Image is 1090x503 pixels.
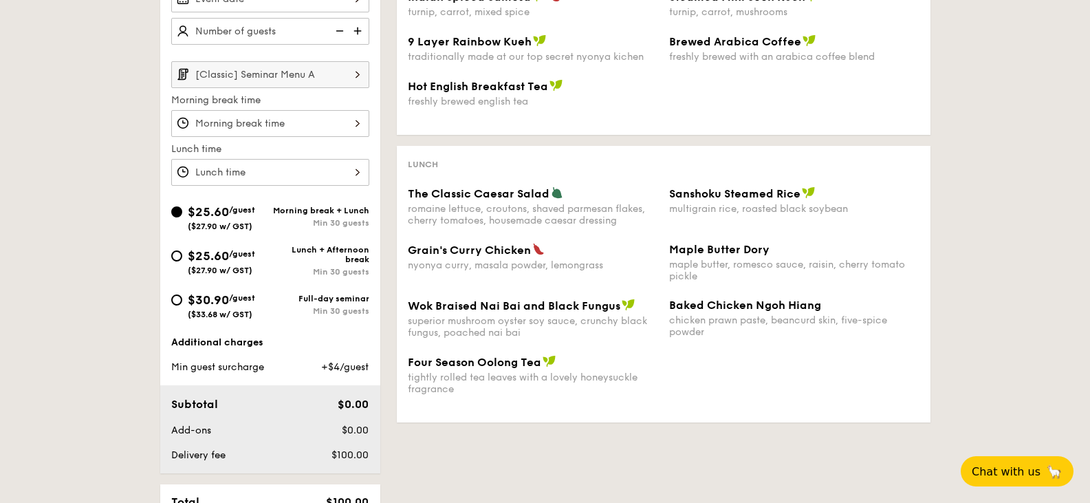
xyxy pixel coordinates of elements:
[188,222,252,231] span: ($27.90 w/ GST)
[408,315,658,339] div: superior mushroom oyster soy sauce, crunchy black fungus, poached nai bai
[270,306,369,316] div: Min 30 guests
[270,267,369,277] div: Min 30 guests
[408,187,549,200] span: The Classic Caesar Salad
[408,6,658,18] div: turnip, carrot, mixed spice
[408,372,658,395] div: tightly rolled tea leaves with a lovely honeysuckle fragrance
[669,259,919,282] div: maple butter, romesco sauce, raisin, cherry tomato pickle
[408,259,658,271] div: nyonya curry, masala powder, lemongrass
[669,314,919,338] div: chicken prawn paste, beancurd skin, five-spice powder
[408,35,532,48] span: 9 Layer Rainbow Kueh
[171,398,218,411] span: Subtotal
[533,34,547,47] img: icon-vegan.f8ff3823.svg
[270,294,369,303] div: Full-day seminar
[321,361,369,373] span: +$4/guest
[229,293,255,303] span: /guest
[669,243,770,256] span: Maple Butter Dory
[1046,464,1062,480] span: 🦙
[349,18,369,44] img: icon-add.58712e84.svg
[171,449,226,461] span: Delivery fee
[188,292,229,308] span: $30.90
[408,51,658,63] div: traditionally made at our top secret nyonya kichen
[342,425,369,436] span: $0.00
[270,218,369,228] div: Min 30 guests
[803,34,816,47] img: icon-vegan.f8ff3823.svg
[270,245,369,264] div: Lunch + Afternoon break
[669,187,800,200] span: Sanshoku Steamed Rice
[549,79,563,92] img: icon-vegan.f8ff3823.svg
[229,205,255,215] span: /guest
[171,336,369,350] div: Additional charges
[171,295,182,306] input: $30.90/guest($33.68 w/ GST)Full-day seminarMin 30 guests
[551,186,563,199] img: icon-vegetarian.fe4039eb.svg
[171,18,369,45] input: Number of guests
[408,203,658,226] div: romaine lettuce, croutons, shaved parmesan flakes, cherry tomatoes, housemade caesar dressing
[802,186,816,199] img: icon-vegan.f8ff3823.svg
[188,266,252,275] span: ($27.90 w/ GST)
[669,299,821,312] span: Baked Chicken Ngoh Hiang
[408,160,438,169] span: Lunch
[408,80,548,93] span: Hot English Breakfast Tea
[408,96,658,107] div: freshly brewed english tea
[543,355,556,367] img: icon-vegan.f8ff3823.svg
[669,6,919,18] div: turnip, carrot, mushrooms
[338,398,369,411] span: $0.00
[972,465,1040,478] span: Chat with us
[346,61,369,87] img: icon-chevron-right.3c0dfbd6.svg
[171,94,369,107] label: Morning break time
[408,356,541,369] span: Four Season Oolong Tea
[188,310,252,319] span: ($33.68 w/ GST)
[408,244,531,257] span: Grain's Curry Chicken
[188,204,229,220] span: $25.60
[270,206,369,215] div: Morning break + Lunch
[188,248,229,264] span: $25.60
[961,456,1073,486] button: Chat with us🦙
[171,361,264,373] span: Min guest surcharge
[171,110,369,137] input: Morning break time
[669,203,919,215] div: multigrain rice, roasted black soybean
[229,249,255,259] span: /guest
[669,51,919,63] div: freshly brewed with an arabica coffee blend
[171,206,182,217] input: $25.60/guest($27.90 w/ GST)Morning break + LunchMin 30 guests
[532,243,545,255] img: icon-spicy.37a8142b.svg
[171,425,211,436] span: Add-ons
[669,35,801,48] span: Brewed Arabica Coffee
[328,18,349,44] img: icon-reduce.1d2dbef1.svg
[171,142,369,156] label: Lunch time
[171,250,182,261] input: $25.60/guest($27.90 w/ GST)Lunch + Afternoon breakMin 30 guests
[171,159,369,186] input: Lunch time
[331,449,369,461] span: $100.00
[408,299,620,312] span: Wok Braised Nai Bai and Black Fungus
[622,299,635,311] img: icon-vegan.f8ff3823.svg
